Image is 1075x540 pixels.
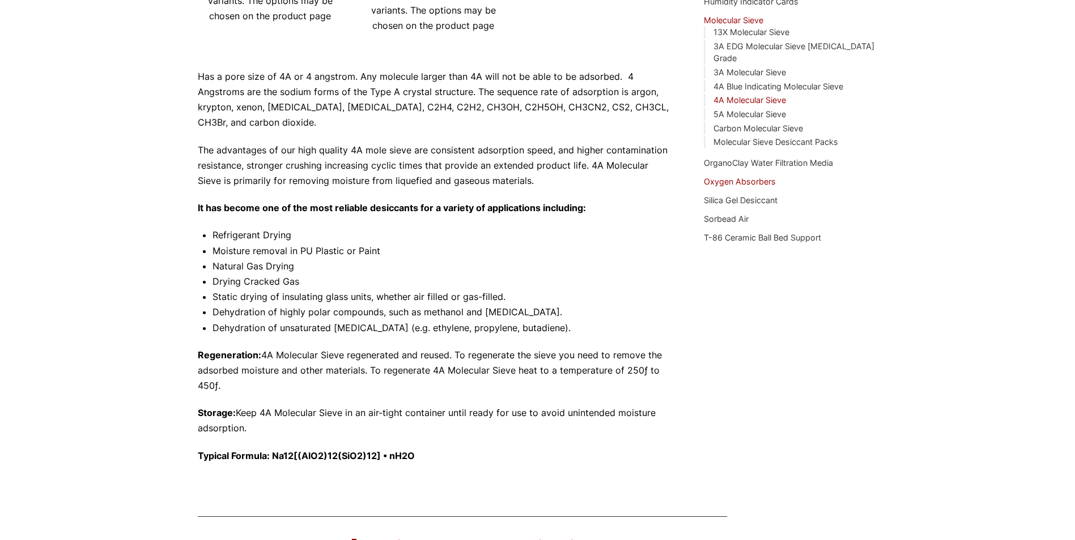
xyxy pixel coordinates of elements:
[713,123,803,133] a: Carbon Molecular Sieve
[713,27,789,37] a: 13X Molecular Sieve
[198,202,586,213] strong: It has become one of the most reliable desiccants for a variety of applications including:
[198,349,261,361] strong: Regeneration:
[213,305,670,320] li: Dehydration of highly polar compounds, such as methanol and [MEDICAL_DATA].
[213,228,670,243] li: Refrigerant Drying
[704,233,821,242] a: T-86 Ceramic Ball Bed Support
[198,69,670,131] p: Has a pore size of 4A or 4 angstrom. Any molecule larger than 4A will not be able to be adsorbed....
[213,289,670,305] li: Static drying of insulating glass units, whether air filled or gas-filled.
[713,137,838,147] a: Molecular Sieve Desiccant Packs
[198,348,670,394] p: 4A Molecular Sieve regenerated and reused. To regenerate the sieve you need to remove the adsorbe...
[198,407,236,418] strong: Storage:
[213,320,670,336] li: Dehydration of unsaturated [MEDICAL_DATA] (e.g. ethylene, propylene, butadiene).
[713,82,843,91] a: 4A Blue Indicating Molecular Sieve
[704,195,777,205] a: Silica Gel Desiccant
[198,143,670,189] p: The advantages of our high quality 4A mole sieve are consistent adsorption speed, and higher cont...
[704,15,763,25] a: Molecular Sieve
[713,95,786,105] a: 4A Molecular Sieve
[704,214,749,224] a: Sorbead Air
[704,158,833,168] a: OrganoClay Water Filtration Media
[198,450,415,461] strong: Typical Formula: Na12[(AlO2)12(SiO2)12] • nH2O
[713,67,786,77] a: 3A Molecular Sieve
[713,41,874,63] a: 3A EDG Molecular Sieve [MEDICAL_DATA] Grade
[213,243,670,259] li: Moisture removal in PU Plastic or Paint
[213,274,670,289] li: Drying Cracked Gas
[213,259,670,274] li: Natural Gas Drying
[704,177,776,186] a: Oxygen Absorbers
[198,405,670,436] p: Keep 4A Molecular Sieve in an air-tight container until ready for use to avoid unintended moistur...
[713,109,786,119] a: 5A Molecular Sieve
